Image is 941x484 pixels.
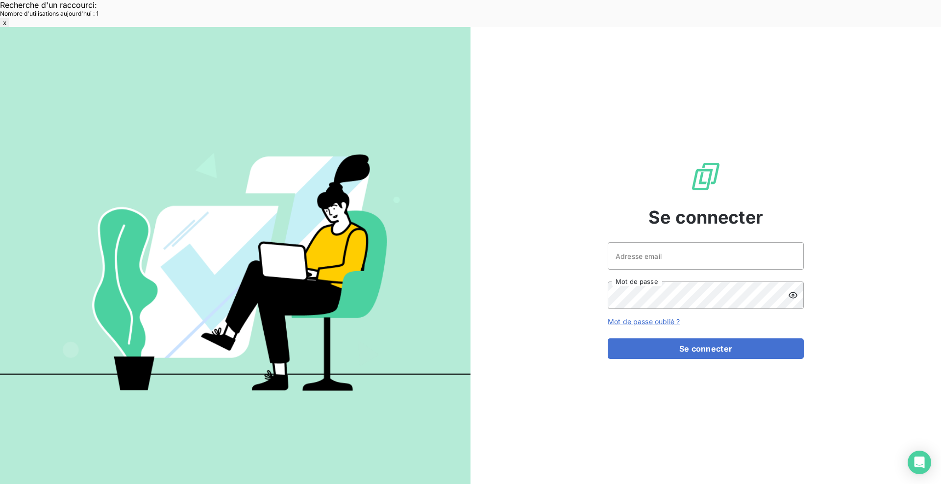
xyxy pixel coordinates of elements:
img: Logo LeanPay [690,161,721,192]
input: placeholder [608,242,804,270]
a: Mot de passe oublié ? [608,317,680,326]
button: Se connecter [608,338,804,359]
div: Open Intercom Messenger [908,451,931,474]
span: Se connecter [648,204,763,230]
